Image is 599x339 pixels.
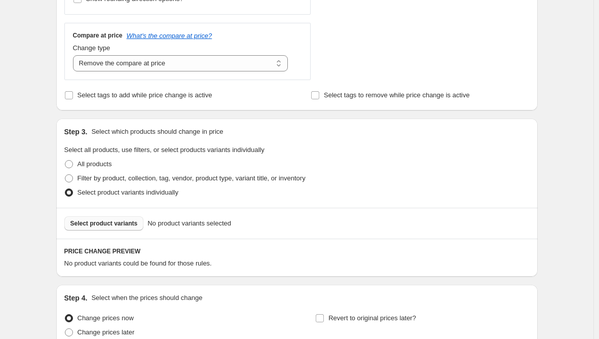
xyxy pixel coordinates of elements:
[91,127,223,137] p: Select which products should change in price
[78,160,112,168] span: All products
[127,32,212,40] button: What's the compare at price?
[64,146,265,154] span: Select all products, use filters, or select products variants individually
[91,293,202,303] p: Select when the prices should change
[64,293,88,303] h2: Step 4.
[64,127,88,137] h2: Step 3.
[64,259,212,267] span: No product variants could be found for those rules.
[73,31,123,40] h3: Compare at price
[78,174,306,182] span: Filter by product, collection, tag, vendor, product type, variant title, or inventory
[78,314,134,322] span: Change prices now
[73,44,110,52] span: Change type
[78,91,212,99] span: Select tags to add while price change is active
[328,314,416,322] span: Revert to original prices later?
[70,219,138,228] span: Select product variants
[147,218,231,229] span: No product variants selected
[64,216,144,231] button: Select product variants
[78,189,178,196] span: Select product variants individually
[324,91,470,99] span: Select tags to remove while price change is active
[64,247,530,255] h6: PRICE CHANGE PREVIEW
[78,328,135,336] span: Change prices later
